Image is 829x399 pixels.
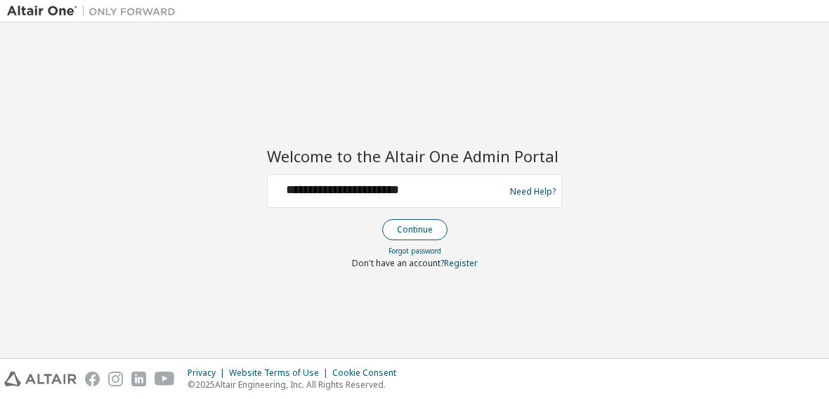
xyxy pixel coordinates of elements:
a: Need Help? [510,191,556,192]
a: Forgot password [389,246,441,256]
img: linkedin.svg [131,372,146,386]
button: Continue [382,219,448,240]
div: Cookie Consent [332,367,405,379]
img: instagram.svg [108,372,123,386]
span: Don't have an account? [352,257,444,269]
img: youtube.svg [155,372,175,386]
h2: Welcome to the Altair One Admin Portal [267,146,562,166]
a: Register [444,257,478,269]
p: © 2025 Altair Engineering, Inc. All Rights Reserved. [188,379,405,391]
div: Privacy [188,367,229,379]
div: Website Terms of Use [229,367,332,379]
img: facebook.svg [85,372,100,386]
img: altair_logo.svg [4,372,77,386]
img: Altair One [7,4,183,18]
